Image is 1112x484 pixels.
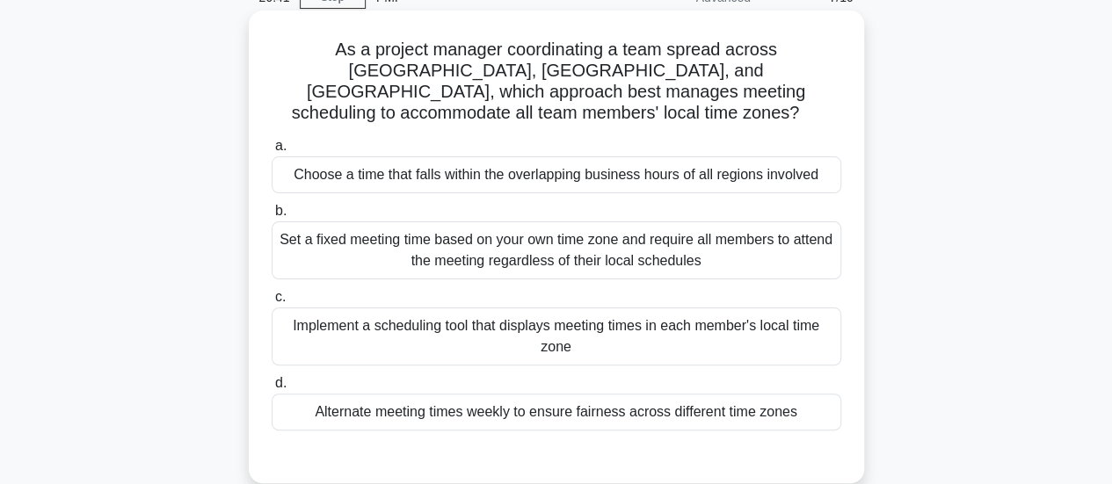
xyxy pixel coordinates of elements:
[270,39,843,125] h5: As a project manager coordinating a team spread across [GEOGRAPHIC_DATA], [GEOGRAPHIC_DATA], and ...
[272,394,841,430] div: Alternate meeting times weekly to ensure fairness across different time zones
[272,307,841,365] div: Implement a scheduling tool that displays meeting times in each member's local time zone
[275,138,287,153] span: a.
[275,203,287,218] span: b.
[275,289,286,304] span: c.
[275,375,287,390] span: d.
[272,156,841,193] div: Choose a time that falls within the overlapping business hours of all regions involved
[272,221,841,279] div: Set a fixed meeting time based on your own time zone and require all members to attend the meetin...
